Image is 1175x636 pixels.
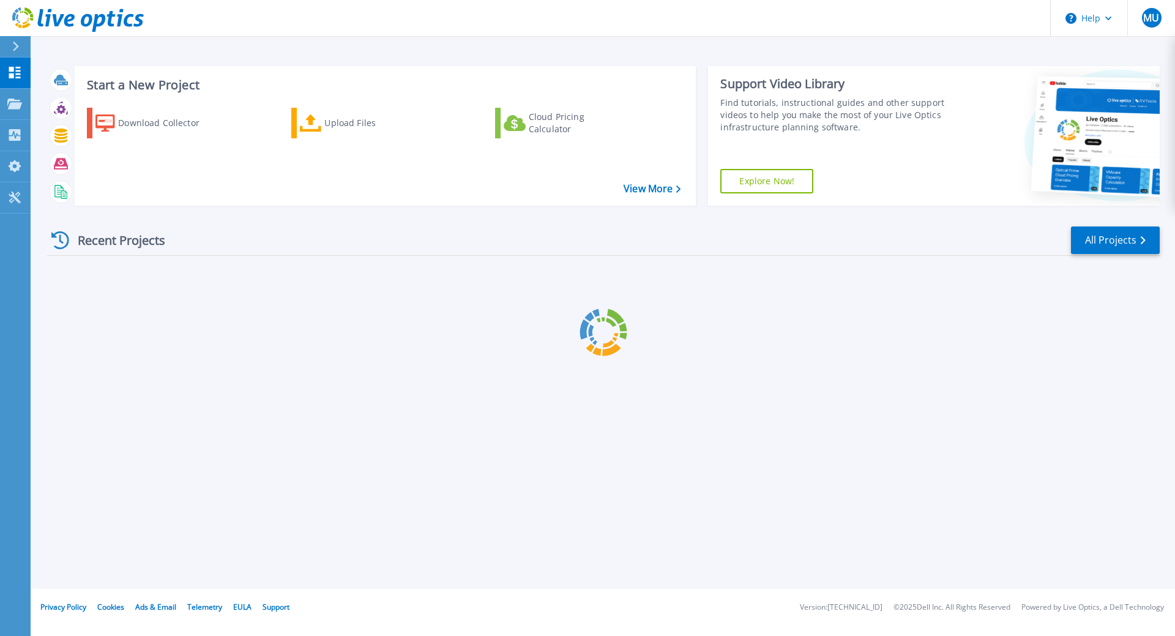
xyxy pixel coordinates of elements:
a: Telemetry [187,602,222,612]
li: Powered by Live Optics, a Dell Technology [1021,604,1164,612]
div: Upload Files [324,111,422,135]
a: Upload Files [291,108,428,138]
li: © 2025 Dell Inc. All Rights Reserved [893,604,1010,612]
div: Cloud Pricing Calculator [529,111,627,135]
a: View More [624,183,681,195]
a: Explore Now! [720,169,813,193]
a: Cookies [97,602,124,612]
a: Support [263,602,289,612]
a: Cloud Pricing Calculator [495,108,632,138]
a: EULA [233,602,252,612]
li: Version: [TECHNICAL_ID] [800,604,882,612]
div: Recent Projects [47,225,182,255]
a: All Projects [1071,226,1160,254]
span: MU [1143,13,1159,23]
a: Download Collector [87,108,223,138]
div: Support Video Library [720,76,950,92]
h3: Start a New Project [87,78,681,92]
a: Privacy Policy [40,602,86,612]
div: Find tutorials, instructional guides and other support videos to help you make the most of your L... [720,97,950,133]
a: Ads & Email [135,602,176,612]
div: Download Collector [118,111,216,135]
